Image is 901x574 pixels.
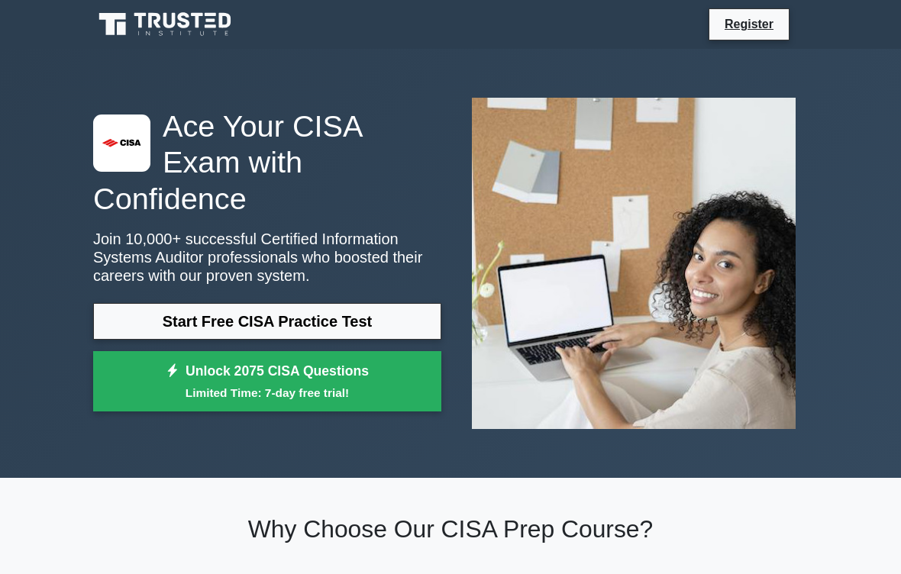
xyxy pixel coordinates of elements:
p: Join 10,000+ successful Certified Information Systems Auditor professionals who boosted their car... [93,230,441,285]
a: Register [715,15,783,34]
a: Start Free CISA Practice Test [93,303,441,340]
h2: Why Choose Our CISA Prep Course? [93,514,808,543]
small: Limited Time: 7-day free trial! [112,384,422,401]
h1: Ace Your CISA Exam with Confidence [93,108,441,218]
a: Unlock 2075 CISA QuestionsLimited Time: 7-day free trial! [93,351,441,412]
